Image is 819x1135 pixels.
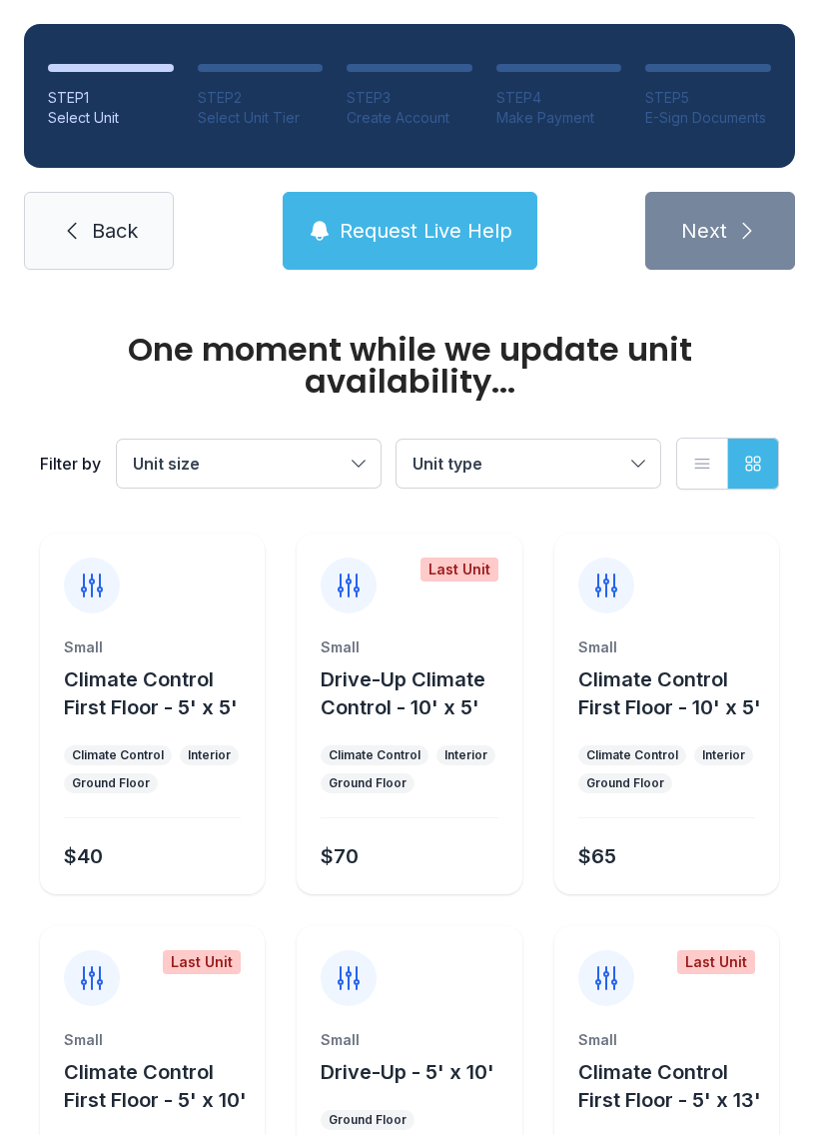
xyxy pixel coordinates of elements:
[347,88,472,108] div: STEP 3
[198,108,324,128] div: Select Unit Tier
[64,842,103,870] div: $40
[645,108,771,128] div: E-Sign Documents
[578,665,771,721] button: Climate Control First Floor - 10' x 5'
[163,950,241,974] div: Last Unit
[347,108,472,128] div: Create Account
[40,334,779,398] div: One moment while we update unit availability...
[321,1058,494,1086] button: Drive-Up - 5' x 10'
[340,217,512,245] span: Request Live Help
[198,88,324,108] div: STEP 2
[321,842,359,870] div: $70
[578,1060,761,1112] span: Climate Control First Floor - 5' x 13'
[329,747,420,763] div: Climate Control
[681,217,727,245] span: Next
[48,108,174,128] div: Select Unit
[329,1112,407,1128] div: Ground Floor
[64,637,241,657] div: Small
[578,667,761,719] span: Climate Control First Floor - 10' x 5'
[412,454,482,474] span: Unit type
[92,217,138,245] span: Back
[64,1030,241,1050] div: Small
[586,775,664,791] div: Ground Floor
[496,108,622,128] div: Make Payment
[578,842,616,870] div: $65
[321,1030,497,1050] div: Small
[64,1060,247,1112] span: Climate Control First Floor - 5' x 10'
[72,775,150,791] div: Ground Floor
[321,665,513,721] button: Drive-Up Climate Control - 10' x 5'
[702,747,745,763] div: Interior
[496,88,622,108] div: STEP 4
[117,440,381,488] button: Unit size
[321,637,497,657] div: Small
[420,558,498,581] div: Last Unit
[188,747,231,763] div: Interior
[444,747,487,763] div: Interior
[586,747,678,763] div: Climate Control
[40,452,101,476] div: Filter by
[321,667,485,719] span: Drive-Up Climate Control - 10' x 5'
[578,637,755,657] div: Small
[133,454,200,474] span: Unit size
[64,665,257,721] button: Climate Control First Floor - 5' x 5'
[578,1030,755,1050] div: Small
[397,440,660,488] button: Unit type
[645,88,771,108] div: STEP 5
[329,775,407,791] div: Ground Floor
[677,950,755,974] div: Last Unit
[64,1058,257,1114] button: Climate Control First Floor - 5' x 10'
[321,1060,494,1084] span: Drive-Up - 5' x 10'
[64,667,238,719] span: Climate Control First Floor - 5' x 5'
[578,1058,771,1114] button: Climate Control First Floor - 5' x 13'
[72,747,164,763] div: Climate Control
[48,88,174,108] div: STEP 1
